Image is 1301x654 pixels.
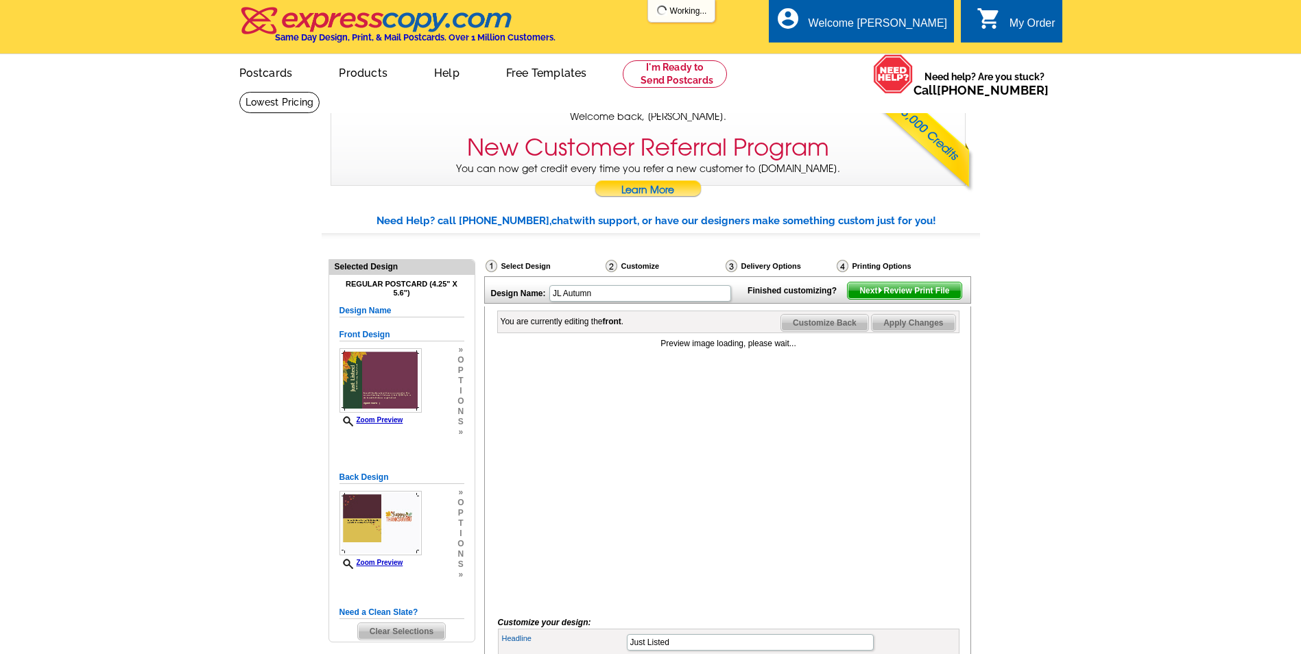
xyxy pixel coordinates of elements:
img: Printing Options & Summary [837,260,848,272]
span: n [457,407,464,417]
span: i [457,386,464,396]
span: » [457,487,464,498]
span: chat [551,215,573,227]
span: t [457,376,464,386]
span: s [457,559,464,570]
strong: Finished customizing? [748,286,845,295]
span: Apply Changes [872,315,955,331]
a: Products [317,56,409,88]
span: n [457,549,464,559]
a: Learn More [594,180,702,201]
div: Delivery Options [724,259,835,273]
img: Customize [606,260,617,272]
span: Clear Selections [358,623,445,640]
span: p [457,365,464,376]
span: Customize Back [781,315,868,331]
div: You are currently editing the . [501,315,624,328]
img: frontsmallthumbnail.jpg [339,348,422,413]
span: i [457,529,464,539]
span: Call [914,83,1049,97]
img: loading... [656,5,667,16]
span: o [457,396,464,407]
a: Help [412,56,481,88]
span: Next Review Print File [848,282,961,299]
span: p [457,508,464,518]
div: Customize [604,259,724,276]
span: Welcome back, [PERSON_NAME]. [570,110,726,124]
p: You can now get credit every time you refer a new customer to [DOMAIN_NAME]. [331,162,965,201]
div: Select Design [484,259,604,276]
span: » [457,570,464,580]
div: My Order [1010,17,1055,36]
span: o [457,355,464,365]
a: Zoom Preview [339,559,403,566]
h4: Same Day Design, Print, & Mail Postcards. Over 1 Million Customers. [275,32,556,43]
img: Delivery Options [726,260,737,272]
h5: Back Design [339,471,464,484]
div: Preview image loading, please wait... [498,337,959,350]
span: o [457,539,464,549]
img: help [873,54,914,94]
h5: Front Design [339,328,464,341]
a: [PHONE_NUMBER] [937,83,1049,97]
a: Same Day Design, Print, & Mail Postcards. Over 1 Million Customers. [239,16,556,43]
strong: Design Name: [491,289,546,298]
h3: New Customer Referral Program [467,134,829,162]
img: Select Design [486,260,497,272]
span: Need help? Are you stuck? [914,70,1055,97]
a: Zoom Preview [339,416,403,424]
h5: Need a Clean Slate? [339,606,464,619]
div: Selected Design [329,260,475,273]
i: Customize your design: [498,618,591,627]
div: Welcome [PERSON_NAME] [809,17,947,36]
b: front [603,317,621,326]
label: Headline [502,633,625,644]
img: backsmallthumbnail.jpg [339,491,422,555]
a: shopping_cart My Order [977,15,1055,32]
h4: Regular Postcard (4.25" x 5.6") [339,280,464,298]
span: o [457,498,464,508]
div: Printing Options [835,259,957,273]
h5: Design Name [339,304,464,317]
span: s [457,417,464,427]
i: shopping_cart [977,6,1001,31]
a: Postcards [217,56,315,88]
div: Need Help? call [PHONE_NUMBER], with support, or have our designers make something custom just fo... [377,213,980,229]
img: button-next-arrow-white.png [877,287,883,293]
i: account_circle [776,6,800,31]
span: » [457,345,464,355]
a: Free Templates [484,56,609,88]
span: » [457,427,464,437]
span: t [457,518,464,529]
